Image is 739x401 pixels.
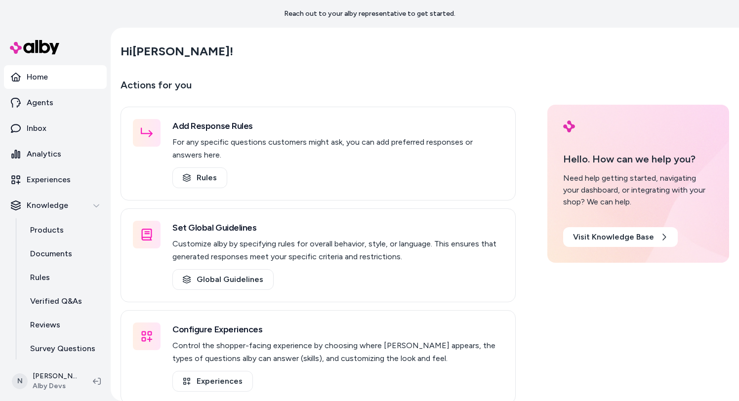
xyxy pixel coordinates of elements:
p: Customize alby by specifying rules for overall behavior, style, or language. This ensures that ge... [172,238,503,263]
a: Inbox [4,117,107,140]
a: Rules [172,167,227,188]
a: Experiences [172,371,253,392]
p: Rules [30,272,50,283]
p: Control the shopper-facing experience by choosing where [PERSON_NAME] appears, the types of quest... [172,339,503,365]
button: N[PERSON_NAME]Alby Devs [6,365,85,397]
p: Reach out to your alby representative to get started. [284,9,455,19]
a: Analytics [4,142,107,166]
p: [PERSON_NAME] [33,371,77,381]
a: Home [4,65,107,89]
a: Global Guidelines [172,269,274,290]
p: Hello. How can we help you? [563,152,713,166]
p: Reviews [30,319,60,331]
img: alby Logo [563,120,575,132]
button: Knowledge [4,194,107,217]
a: Rules [20,266,107,289]
span: N [12,373,28,389]
p: Analytics [27,148,61,160]
p: Home [27,71,48,83]
p: Survey Questions [30,343,95,355]
p: Documents [30,248,72,260]
p: Agents [27,97,53,109]
a: Agents [4,91,107,115]
a: Experiences [4,168,107,192]
p: Actions for you [121,77,516,101]
img: alby Logo [10,40,59,54]
p: Experiences [27,174,71,186]
h3: Set Global Guidelines [172,221,503,235]
a: Products [20,218,107,242]
a: Reviews [20,313,107,337]
h3: Configure Experiences [172,322,503,336]
p: Verified Q&As [30,295,82,307]
h3: Add Response Rules [172,119,503,133]
div: Need help getting started, navigating your dashboard, or integrating with your shop? We can help. [563,172,713,208]
p: Knowledge [27,200,68,211]
p: Products [30,224,64,236]
h2: Hi [PERSON_NAME] ! [121,44,233,59]
a: Documents [20,242,107,266]
a: Survey Questions [20,337,107,361]
a: Verified Q&As [20,289,107,313]
p: For any specific questions customers might ask, you can add preferred responses or answers here. [172,136,503,161]
a: Visit Knowledge Base [563,227,678,247]
span: Alby Devs [33,381,77,391]
p: Inbox [27,122,46,134]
